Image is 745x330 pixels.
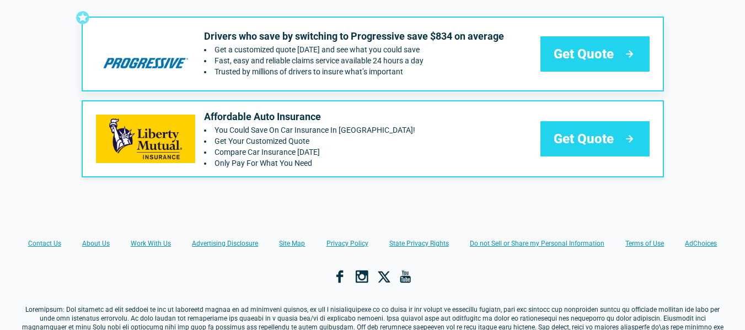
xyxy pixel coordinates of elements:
a: Work With Us [131,239,171,248]
a: Privacy Policy [326,239,368,248]
a: progressive's logoDrivers who save by switching to Progressive save $834 on averageGet a customiz... [82,17,664,91]
p: Drivers who save by switching to Progressive save $834 on average [204,30,504,43]
a: Contact Us [28,239,61,248]
li: Get Your Customized Quote [204,137,415,145]
span: Get Quote [554,130,614,148]
li: Trusted by millions of drivers to insure what’s important [204,67,504,76]
a: Do not Sell or Share my Personal Information [470,239,604,248]
a: libertymutual's logoAffordable Auto InsuranceYou Could Save On Car Insurance In [GEOGRAPHIC_DATA]... [82,100,664,177]
a: State Privacy Rights [389,239,449,248]
a: Advertising Disclosure [192,239,258,248]
img: progressive's logo [96,30,195,78]
p: Affordable Auto Insurance [204,110,415,123]
img: libertymutual's logo [96,115,195,163]
a: AdChoices [685,239,717,248]
a: Facebook [333,270,346,283]
li: You Could Save On Car Insurance In Essex Junction! [204,126,415,134]
li: Get a customized quote today and see what you could save [204,45,504,54]
a: YouTube [399,270,412,283]
a: X [377,270,390,283]
li: Only Pay For What You Need [204,159,415,167]
a: Instagram [355,270,368,283]
a: Site Map [279,239,305,248]
li: Compare Car Insurance Today [204,148,415,156]
a: Terms of Use [625,239,664,248]
li: Fast, easy and reliable claims service available 24 hours a day [204,56,504,65]
span: Get Quote [554,45,614,63]
a: About Us [82,239,110,248]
